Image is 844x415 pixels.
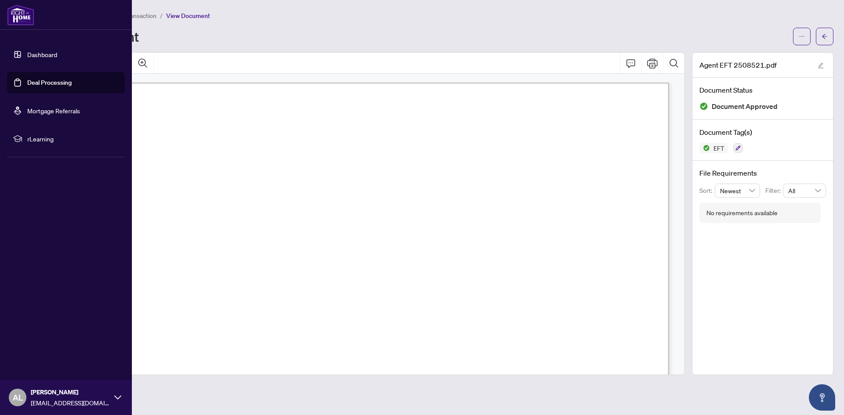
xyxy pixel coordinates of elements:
img: Document Status [699,102,708,111]
p: Filter: [765,186,783,195]
h4: File Requirements [699,168,826,178]
div: No requirements available [706,208,778,218]
span: edit [818,62,824,69]
img: Status Icon [699,143,710,153]
span: View Document [166,12,210,20]
button: Open asap [809,384,835,411]
span: [EMAIL_ADDRESS][DOMAIN_NAME] [31,398,110,408]
a: Deal Processing [27,79,72,87]
span: EFT [710,145,728,151]
span: [PERSON_NAME] [31,387,110,397]
span: Document Approved [712,101,778,112]
h4: Document Tag(s) [699,127,826,137]
img: logo [7,4,34,25]
span: rLearning [27,134,119,144]
p: Sort: [699,186,715,195]
a: Mortgage Referrals [27,107,80,115]
span: All [788,184,821,197]
span: AL [13,391,23,404]
span: Agent EFT 2508521.pdf [699,60,777,70]
h4: Document Status [699,85,826,95]
li: / [160,11,163,21]
a: Dashboard [27,51,57,58]
span: arrow-left [822,33,828,40]
span: Newest [720,184,755,197]
span: View Transaction [109,12,156,20]
span: ellipsis [799,33,805,40]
